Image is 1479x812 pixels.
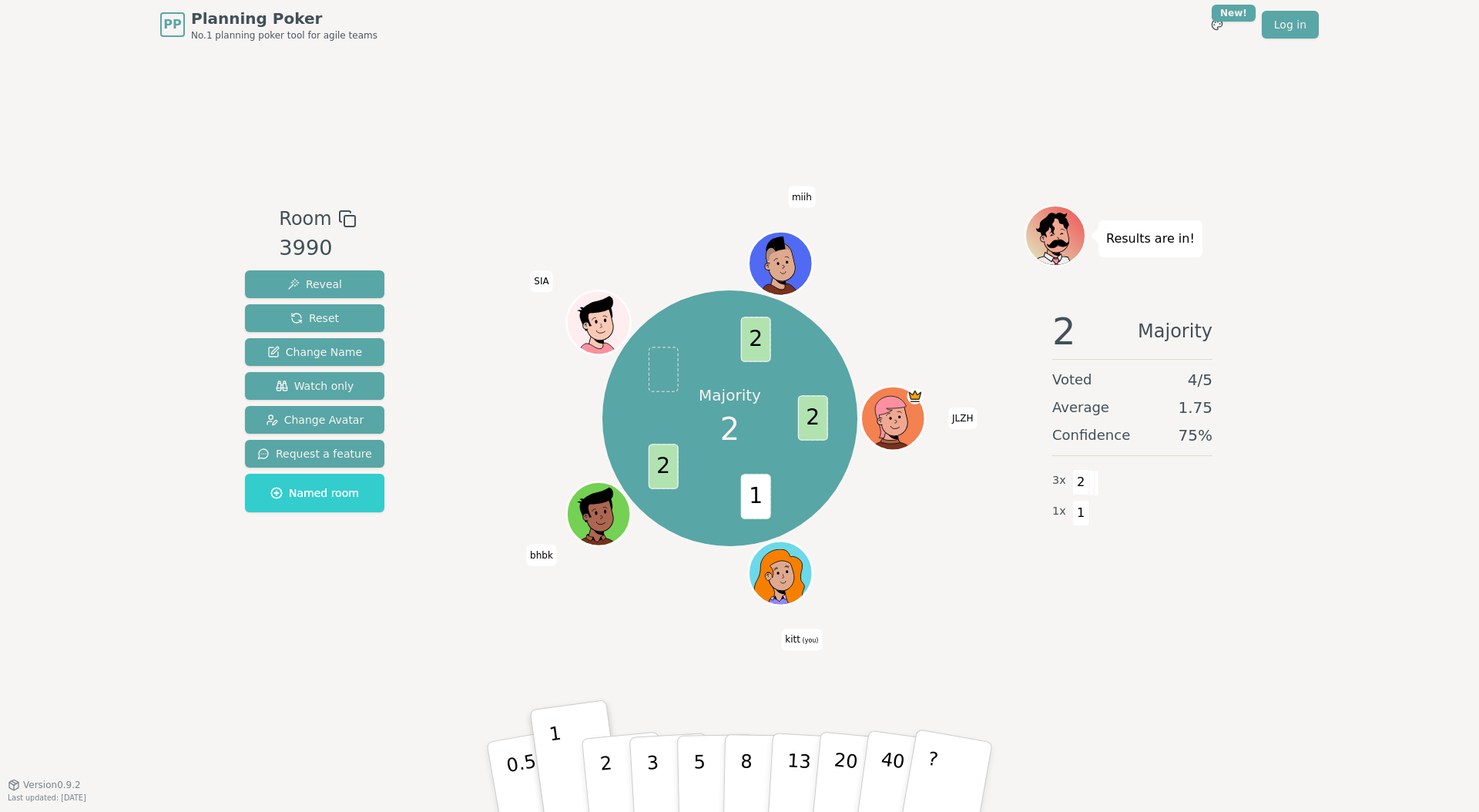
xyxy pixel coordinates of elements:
[287,277,342,292] span: Reveal
[1262,11,1319,39] a: Log in
[750,543,810,603] button: Click to change your avatar
[245,304,384,332] button: Reset
[266,412,364,428] span: Change Avatar
[290,310,339,326] span: Reset
[23,779,81,791] span: Version 0.9.2
[245,338,384,366] button: Change Name
[1052,397,1109,418] span: Average
[788,186,816,207] span: Click to change your name
[1106,228,1195,250] p: Results are in!
[548,723,571,807] p: 1
[1052,313,1076,350] span: 2
[245,474,384,512] button: Named room
[907,388,923,404] span: JLZH is the host
[276,378,354,394] span: Watch only
[720,406,739,452] span: 2
[1052,424,1130,446] span: Confidence
[699,384,761,406] p: Majority
[191,8,377,29] span: Planning Poker
[191,29,377,42] span: No.1 planning poker tool for agile teams
[526,544,557,565] span: Click to change your name
[160,8,377,42] a: PPPlanning PokerNo.1 planning poker tool for agile teams
[245,372,384,400] button: Watch only
[740,317,770,362] span: 2
[163,15,181,34] span: PP
[1178,397,1212,418] span: 1.75
[8,794,86,802] span: Last updated: [DATE]
[270,485,359,501] span: Named room
[267,344,362,360] span: Change Name
[257,446,372,461] span: Request a feature
[1203,11,1231,39] button: New!
[1188,369,1212,391] span: 4 / 5
[781,629,822,650] span: Click to change your name
[797,396,827,441] span: 2
[8,779,81,791] button: Version0.9.2
[1179,424,1212,446] span: 75 %
[245,440,384,468] button: Request a feature
[1052,369,1092,391] span: Voted
[1072,500,1090,526] span: 1
[740,475,770,520] span: 1
[1052,503,1066,520] span: 1 x
[279,233,356,264] div: 3990
[800,637,819,644] span: (you)
[1212,5,1256,22] div: New!
[245,270,384,298] button: Reveal
[530,270,552,292] span: Click to change your name
[948,408,977,429] span: Click to change your name
[1138,313,1212,350] span: Majority
[279,205,331,233] span: Room
[1072,469,1090,495] span: 2
[648,445,678,490] span: 2
[245,406,384,434] button: Change Avatar
[1052,472,1066,489] span: 3 x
